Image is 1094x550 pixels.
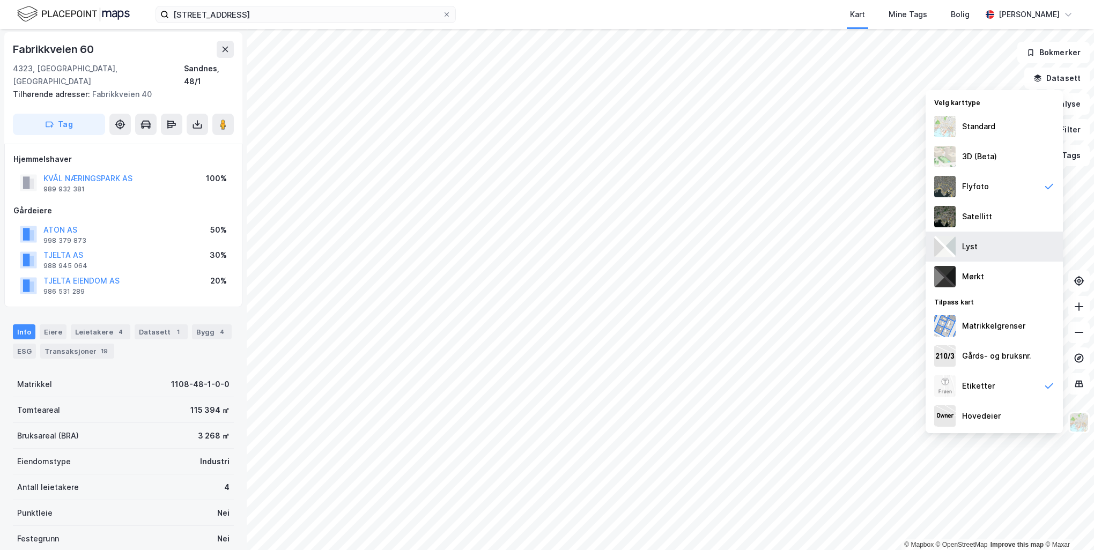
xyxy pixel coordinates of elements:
[217,326,227,337] div: 4
[43,185,85,194] div: 989 932 381
[13,153,233,166] div: Hjemmelshaver
[934,206,956,227] img: 9k=
[13,90,92,99] span: Tilhørende adresser:
[198,429,230,442] div: 3 268 ㎡
[1040,499,1094,550] iframe: Chat Widget
[115,326,126,337] div: 4
[962,150,997,163] div: 3D (Beta)
[962,319,1025,332] div: Matrikkelgrenser
[934,146,956,167] img: Z
[1017,42,1090,63] button: Bokmerker
[1038,119,1090,140] button: Filter
[210,224,227,236] div: 50%
[934,375,956,397] img: Z
[13,62,184,88] div: 4323, [GEOGRAPHIC_DATA], [GEOGRAPHIC_DATA]
[224,481,230,494] div: 4
[934,116,956,137] img: Z
[190,404,230,417] div: 115 394 ㎡
[13,344,36,359] div: ESG
[40,324,66,339] div: Eiere
[206,172,227,185] div: 100%
[1024,68,1090,89] button: Datasett
[934,315,956,337] img: cadastreBorders.cfe08de4b5ddd52a10de.jpeg
[13,204,233,217] div: Gårdeiere
[962,350,1031,362] div: Gårds- og bruksnr.
[962,410,1001,422] div: Hovedeier
[210,274,227,287] div: 20%
[13,114,105,135] button: Tag
[1040,499,1094,550] div: Kontrollprogram for chat
[135,324,188,339] div: Datasett
[951,8,970,21] div: Bolig
[962,380,995,392] div: Etiketter
[210,249,227,262] div: 30%
[43,236,86,245] div: 998 379 873
[962,120,995,133] div: Standard
[936,541,988,548] a: OpenStreetMap
[173,326,183,337] div: 1
[169,6,442,23] input: Søk på adresse, matrikkel, gårdeiere, leietakere eller personer
[926,92,1063,112] div: Velg karttype
[13,324,35,339] div: Info
[200,455,230,468] div: Industri
[934,405,956,427] img: majorOwner.b5e170eddb5c04bfeeff.jpeg
[184,62,234,88] div: Sandnes, 48/1
[13,88,225,101] div: Fabrikkveien 40
[990,541,1044,548] a: Improve this map
[926,292,1063,311] div: Tilpass kart
[17,5,130,24] img: logo.f888ab2527a4732fd821a326f86c7f29.svg
[934,176,956,197] img: Z
[1069,412,1089,433] img: Z
[962,240,978,253] div: Lyst
[17,429,79,442] div: Bruksareal (BRA)
[17,507,53,519] div: Punktleie
[962,210,992,223] div: Satellitt
[904,541,934,548] a: Mapbox
[934,345,956,367] img: cadastreKeys.547ab17ec502f5a4ef2b.jpeg
[17,481,79,494] div: Antall leietakere
[962,270,984,283] div: Mørkt
[889,8,927,21] div: Mine Tags
[71,324,130,339] div: Leietakere
[1040,145,1090,166] button: Tags
[934,236,956,257] img: luj3wr1y2y3+OchiMxRmMxRlscgabnMEmZ7DJGWxyBpucwSZnsMkZbHIGm5zBJmewyRlscgabnMEmZ7DJGWxyBpucwSZnsMkZ...
[192,324,232,339] div: Bygg
[217,507,230,519] div: Nei
[17,404,60,417] div: Tomteareal
[934,266,956,287] img: nCdM7BzjoCAAAAAElFTkSuQmCC
[217,532,230,545] div: Nei
[962,180,989,193] div: Flyfoto
[17,378,52,391] div: Matrikkel
[17,532,59,545] div: Festegrunn
[17,455,71,468] div: Eiendomstype
[43,262,87,270] div: 988 945 064
[13,41,96,58] div: Fabrikkveien 60
[99,346,110,356] div: 19
[40,344,114,359] div: Transaksjoner
[850,8,865,21] div: Kart
[999,8,1060,21] div: [PERSON_NAME]
[171,378,230,391] div: 1108-48-1-0-0
[43,287,85,296] div: 986 531 289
